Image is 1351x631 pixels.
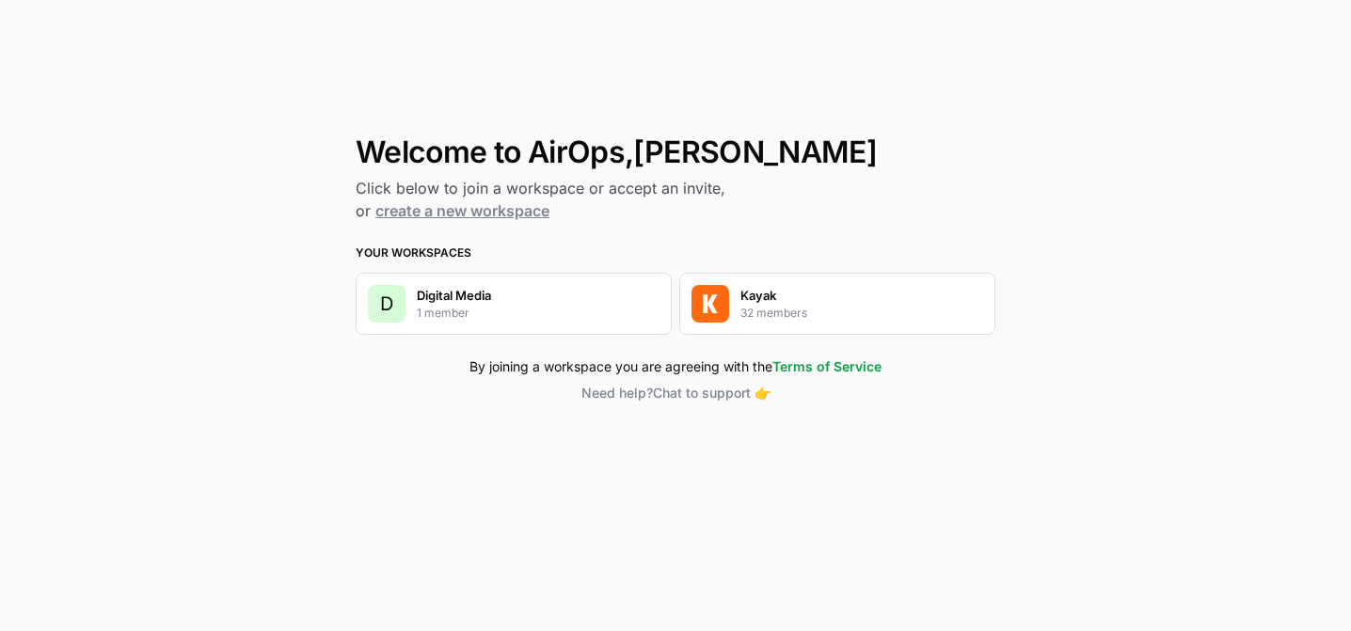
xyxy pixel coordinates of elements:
[375,201,549,220] a: create a new workspace
[356,135,995,169] h1: Welcome to AirOps, [PERSON_NAME]
[772,358,882,374] a: Terms of Service
[380,291,393,317] span: D
[356,177,995,222] h2: Click below to join a workspace or accept an invite, or
[417,305,469,322] p: 1 member
[356,357,995,376] div: By joining a workspace you are agreeing with the
[581,385,653,401] span: Need help?
[356,273,672,335] button: DDigital Media1 member
[679,273,995,335] button: Company LogoKayak32 members
[417,286,491,305] p: Digital Media
[653,385,771,401] span: Chat to support 👉
[740,305,807,322] p: 32 members
[691,285,729,323] img: Company Logo
[356,245,995,261] h3: Your Workspaces
[740,286,776,305] p: Kayak
[356,384,995,402] button: Need help?Chat to support 👉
